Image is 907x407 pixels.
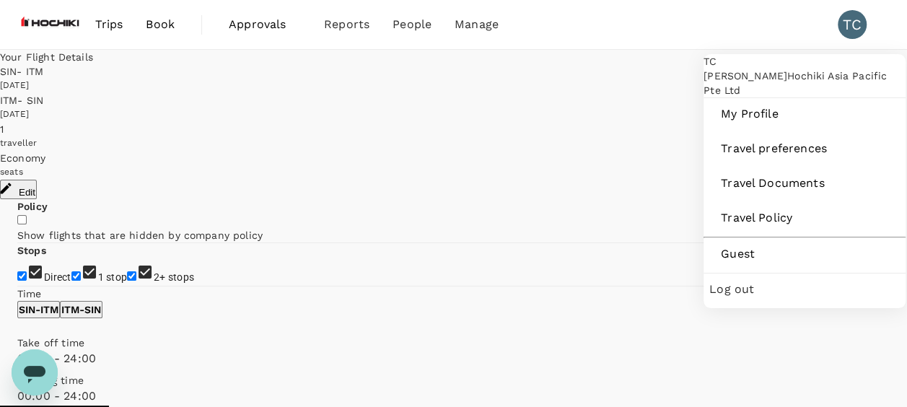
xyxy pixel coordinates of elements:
span: Travel preferences [721,140,888,157]
iframe: Button to launch messaging window [12,349,58,395]
span: Travel Documents [721,175,888,192]
p: Policy [17,199,890,214]
span: 00:00 - 24:00 [17,351,96,365]
span: Travel Policy [721,209,888,227]
a: My Profile [709,98,900,130]
input: 2+ stops [127,271,136,281]
a: Travel Policy [709,202,900,234]
span: Approvals [229,16,301,33]
span: Log out [709,281,900,298]
span: My Profile [721,105,888,123]
p: SIN - ITM [19,302,58,317]
span: Book [146,16,175,33]
a: Guest [709,238,900,270]
p: Show flights that are hidden by company policy [17,228,890,242]
strong: Stops [17,245,46,256]
p: Landing time [17,373,890,388]
span: 1 stop [98,271,128,283]
p: Time [17,286,42,301]
a: Travel Documents [709,167,900,199]
span: Guest [721,245,888,263]
div: TC [704,54,906,69]
input: Direct [17,271,27,281]
span: Direct [44,271,71,283]
span: People [393,16,431,33]
span: Trips [95,16,123,33]
span: Hochiki Asia Pacific Pte Ltd [704,70,887,96]
p: Take off time [17,336,890,350]
div: TC [838,10,867,39]
img: Hochiki Asia Pacific Pte Ltd [17,9,84,40]
span: Manage [455,16,499,33]
a: Travel preferences [709,133,900,165]
p: ITM - SIN [61,302,101,317]
span: Reports [324,16,369,33]
span: 00:00 - 24:00 [17,389,96,403]
input: 1 stop [71,271,81,281]
span: 2+ stops [154,271,194,283]
div: Log out [709,273,900,305]
span: [PERSON_NAME] [704,70,787,82]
